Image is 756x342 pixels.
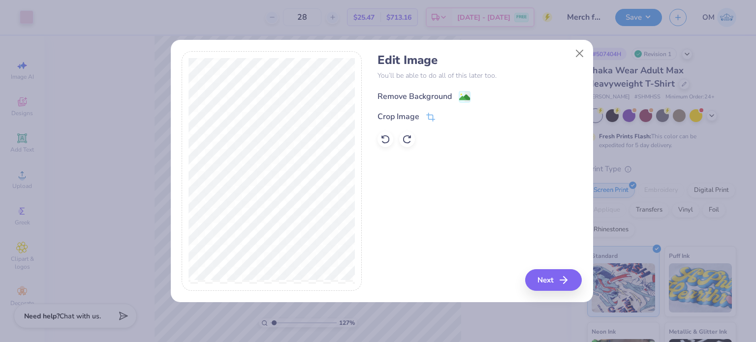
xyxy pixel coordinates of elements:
p: You’ll be able to do all of this later too. [378,70,582,81]
div: Remove Background [378,91,452,102]
button: Next [525,269,582,291]
div: Crop Image [378,111,419,123]
h4: Edit Image [378,53,582,67]
button: Close [570,44,589,63]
